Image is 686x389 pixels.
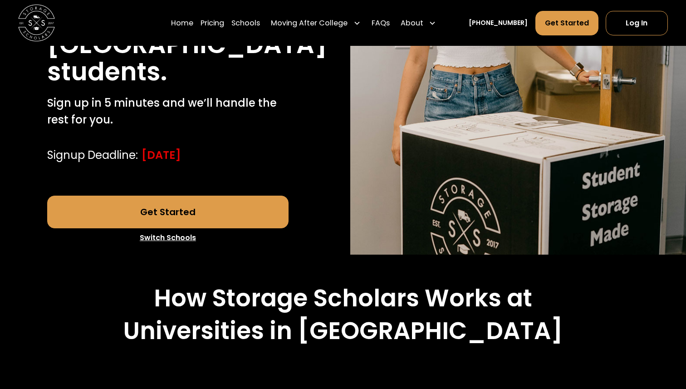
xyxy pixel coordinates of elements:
div: Moving After College [267,10,364,35]
h1: Universities in [GEOGRAPHIC_DATA] [47,3,327,59]
div: About [401,17,423,28]
a: Log In [606,10,668,35]
h2: How Storage Scholars Works at [154,284,532,313]
div: Signup Deadline: [47,147,138,163]
div: [DATE] [142,147,181,163]
a: Get Started [47,196,289,228]
h1: students. [47,58,167,86]
a: [PHONE_NUMBER] [469,18,528,28]
h2: Universities in [GEOGRAPHIC_DATA] [123,317,563,345]
a: Schools [231,10,260,35]
p: Sign up in 5 minutes and we’ll handle the rest for you. [47,95,289,128]
a: Home [171,10,193,35]
a: Get Started [535,10,598,35]
a: Pricing [201,10,224,35]
div: About [397,10,440,35]
img: Storage Scholars main logo [18,5,55,41]
div: Moving After College [271,17,348,28]
a: FAQs [372,10,390,35]
a: Switch Schools [47,228,289,247]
